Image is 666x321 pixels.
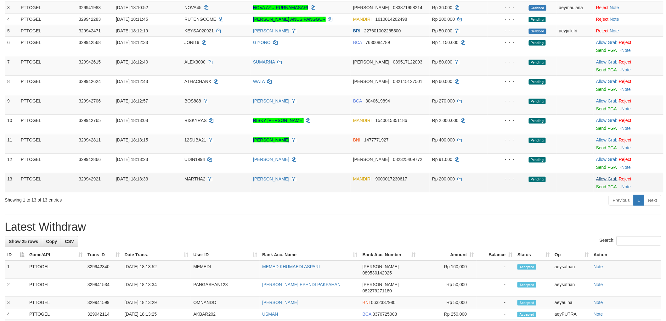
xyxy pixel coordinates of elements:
a: NOVA AYU PURNAMASARI [253,5,308,10]
span: Copy 1610014202498 to clipboard [375,17,407,22]
span: [PERSON_NAME] [363,264,399,269]
input: Search: [617,236,661,246]
a: 1 [634,195,644,206]
div: Showing 1 to 13 of 13 entries [5,194,273,203]
span: [PERSON_NAME] [353,59,389,64]
th: Bank Acc. Name: activate to sort column ascending [260,249,360,261]
td: PTTOGEL [18,56,76,75]
td: PTTOGEL [27,261,85,279]
a: Allow Grab [596,157,618,162]
td: Rp 160,000 [418,261,477,279]
span: 329942615 [79,59,101,64]
span: 329942921 [79,176,101,181]
td: Rp 250,000 [418,308,477,320]
span: Copy [46,239,57,244]
div: - - - [490,117,524,124]
span: MARTHA2 [184,176,206,181]
a: WATA [253,79,265,84]
a: Note [594,300,603,305]
td: · [594,134,663,153]
a: [PERSON_NAME] [253,98,289,103]
td: 2 [5,279,27,297]
a: Send PGA [596,145,617,150]
a: Note [622,48,631,53]
span: UDIN1994 [184,157,205,162]
a: Allow Grab [596,118,618,123]
div: - - - [490,137,524,143]
a: [PERSON_NAME] EPENDI PAKPAHAN [262,282,341,287]
td: [DATE] 18:13:52 [122,261,191,279]
span: BCA [353,40,362,45]
a: Reject [619,79,631,84]
td: 329942114 [85,308,122,320]
span: [DATE] 18:13:08 [116,118,148,123]
span: Copy 082279271180 to clipboard [363,288,392,293]
td: PTTOGEL [27,297,85,308]
a: Note [594,282,603,287]
span: [DATE] 18:12:19 [116,28,148,33]
a: Note [622,184,631,189]
a: Note [610,28,619,33]
td: 6 [5,36,18,56]
td: 9 [5,95,18,114]
td: 10 [5,114,18,134]
span: 12SUBA21 [184,137,206,142]
span: 329942866 [79,157,101,162]
span: Copy 082325409772 to clipboard [393,157,422,162]
a: Note [610,5,619,10]
td: [DATE] 18:13:29 [122,297,191,308]
span: Copy 089517122093 to clipboard [393,59,422,64]
span: [DATE] 18:10:52 [116,5,148,10]
td: 8 [5,75,18,95]
div: - - - [490,176,524,182]
a: Send PGA [596,165,617,170]
div: - - - [490,16,524,22]
th: Date Trans.: activate to sort column ascending [122,249,191,261]
a: Reject [596,5,609,10]
span: 329942624 [79,79,101,84]
td: PTTOGEL [27,308,85,320]
th: User ID: activate to sort column ascending [191,249,260,261]
td: 4 [5,13,18,25]
span: BNI [353,137,360,142]
span: · [596,137,619,142]
td: PTTOGEL [18,95,76,114]
a: [PERSON_NAME] [253,176,289,181]
span: Rp 36.000 [432,5,453,10]
span: · [596,176,619,181]
span: [DATE] 18:11:45 [116,17,148,22]
span: BRI [353,28,360,33]
a: Reject [619,40,631,45]
div: - - - [490,98,524,104]
a: Note [594,264,603,269]
span: Rp 200.000 [432,17,455,22]
td: OMNANDO [191,297,260,308]
td: PTTOGEL [18,153,76,173]
td: aeyaulha [552,297,591,308]
span: BCA [363,312,371,317]
span: BCA [353,98,362,103]
td: PTTOGEL [18,114,76,134]
td: [DATE] 18:13:34 [122,279,191,297]
th: Status: activate to sort column ascending [515,249,552,261]
td: 3 [5,2,18,13]
span: CSV [65,239,74,244]
a: Allow Grab [596,59,618,64]
span: Pending [529,79,546,85]
td: 329942340 [85,261,122,279]
td: - [477,297,515,308]
td: PTTOGEL [18,173,76,192]
td: 12 [5,153,18,173]
span: ALEX3000 [184,59,206,64]
span: Copy 7630084789 to clipboard [366,40,390,45]
td: PTTOGEL [18,2,76,13]
td: · [594,153,663,173]
td: PANGASEAN123 [191,279,260,297]
td: aeymaulana [556,2,594,13]
td: - [477,308,515,320]
span: BOS888 [184,98,201,103]
span: Grabbed [529,5,546,11]
span: Rp 80.000 [432,59,453,64]
a: Copy [42,236,61,247]
span: Pending [529,99,546,104]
